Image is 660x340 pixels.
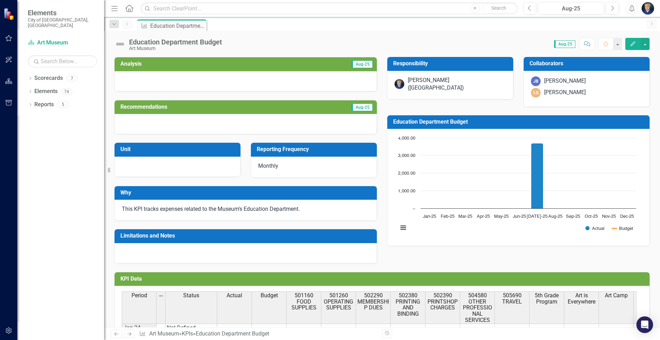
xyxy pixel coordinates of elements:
[120,146,237,152] h3: Unit
[395,134,640,239] svg: Interactive chart
[3,8,16,20] img: ClearPoint Strategy
[531,76,541,86] div: JB
[251,157,377,177] div: Monthly
[158,325,163,331] img: 8DAGhfEEPCf229AAAAAElFTkSuQmCC
[132,292,147,299] span: Period
[413,207,415,211] text: --
[28,9,97,17] span: Elements
[196,330,269,337] div: Education Department Budget
[408,76,506,92] div: [PERSON_NAME] ([GEOGRAPHIC_DATA])
[120,276,646,282] h3: KPI Data
[585,226,604,231] button: Show Actual
[544,89,586,97] div: [PERSON_NAME]
[261,292,278,299] span: Budget
[28,17,97,28] small: City of [GEOGRAPHIC_DATA], [GEOGRAPHIC_DATA]
[120,61,245,67] h3: Analysis
[227,292,242,299] span: Actual
[150,22,205,30] div: Education Department Budget
[115,39,126,50] img: Not Defined
[149,330,179,337] a: Art Museum
[441,214,455,219] text: Feb-25
[548,214,562,219] text: Aug-25
[602,214,616,219] text: Nov-25
[129,38,222,46] div: Education Department Budget
[183,292,199,299] span: Status
[566,214,580,219] text: Sep-25
[527,214,548,219] text: [DATE]-25
[120,190,373,196] h3: Why
[393,119,646,125] h3: Education Department Budget
[158,293,164,299] img: 8DAGhfEEPCf229AAAAAElFTkSuQmCC
[398,171,415,176] text: 2,000.00
[120,233,373,239] h3: Limitations and Notes
[120,104,293,110] h3: Recommendations
[612,226,633,231] button: Show Budget
[182,330,193,337] a: KPIs
[398,154,415,158] text: 3,000.00
[530,60,646,67] h3: Collaborators
[323,292,354,311] span: 501260 OPERATING SUPPLIES
[122,205,370,213] p: This KPI tracks expenses related to the Museum's Education Department.
[458,214,472,219] text: Mar-25
[554,40,575,48] span: Aug-25
[61,89,72,94] div: 74
[129,46,222,51] div: Art Museum
[423,214,436,219] text: Jan-25
[477,214,490,219] text: Apr-25
[357,292,389,311] span: 502290 MEMBERSHIP DUES
[491,5,506,11] span: Search
[494,214,509,219] text: May-25
[513,214,526,219] text: Jun-25
[393,60,510,67] h3: Responsibility
[28,39,97,47] a: Art Museum
[544,77,586,85] div: [PERSON_NAME]
[482,3,516,13] button: Search
[352,60,373,68] span: Aug-25
[398,136,415,141] text: 4,000.00
[636,316,653,333] div: Open Intercom Messenger
[66,75,77,81] div: 7
[531,88,541,98] div: LG
[352,103,373,111] span: Aug-25
[34,74,63,82] a: Scorecards
[496,292,528,305] span: 505690 TRAVEL
[427,292,458,311] span: 502390 PRINTSHOP CHARGES
[531,143,543,209] path: Jul-25, 3,700.3. Actual.
[462,292,493,323] span: 504580 OTHER PROFESSIONAL SERVICES
[566,292,597,305] span: Art is Everywhere
[141,2,518,15] input: Search ClearPoint...
[605,292,628,299] span: Art Camp
[57,102,68,108] div: 5
[139,330,377,338] div: » »
[531,292,562,305] span: 5th Grade Program
[257,146,373,152] h3: Reporting Frequency
[28,55,97,67] input: Search Below...
[34,88,58,96] a: Elements
[34,101,54,109] a: Reports
[538,2,604,15] button: Aug-25
[642,2,654,15] img: Nick Nelson
[620,214,634,219] text: Dec-25
[398,223,408,233] button: View chart menu, Chart
[395,134,642,239] div: Chart. Highcharts interactive chart.
[392,292,424,317] span: 502380 PRINTING AND BINDING
[395,79,404,89] img: Nick Nelson
[541,5,602,13] div: Aug-25
[585,214,598,219] text: Oct-25
[288,292,320,311] span: 501160 FOOD SUPPLIES
[398,189,415,193] text: 1,000.00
